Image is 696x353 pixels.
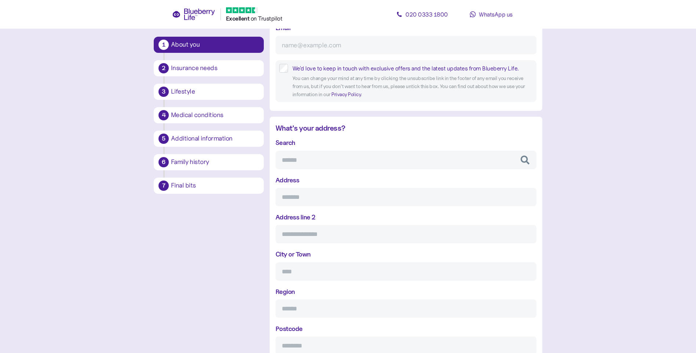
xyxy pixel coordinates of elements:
span: on Trustpilot [251,15,283,22]
div: 6 [158,157,169,167]
span: WhatsApp us [479,11,513,18]
span: Excellent ️ [226,15,251,22]
div: What's your address? [276,123,536,134]
div: 5 [158,134,169,144]
div: 1 [158,40,169,50]
div: 4 [158,110,169,120]
label: Region [276,287,295,296]
div: About you [171,41,259,48]
div: Final bits [171,182,259,189]
button: 2Insurance needs [154,60,264,76]
label: Address line 2 [276,212,316,222]
label: Address [276,175,299,185]
button: 1About you [154,37,264,53]
div: You can change your mind at any time by clicking the unsubscribe link in the footer of any email ... [292,74,533,98]
a: WhatsApp us [458,7,524,22]
a: Privacy Policy [331,91,361,98]
button: 5Additional information [154,131,264,147]
button: 6Family history [154,154,264,170]
label: Postcode [276,324,303,334]
div: Lifestyle [171,88,259,95]
div: Medical conditions [171,112,259,119]
span: 020 0333 1800 [405,11,448,18]
div: 3 [158,87,169,97]
button: 4Medical conditions [154,107,264,123]
button: 7Final bits [154,178,264,194]
div: Additional information [171,135,259,142]
a: 020 0333 1800 [389,7,455,22]
div: Insurance needs [171,65,259,72]
div: 7 [158,181,169,191]
label: Search [276,138,295,148]
button: 3Lifestyle [154,84,264,100]
div: We'd love to keep in touch with exclusive offers and the latest updates from Blueberry Life. [292,64,533,73]
div: Family history [171,159,259,165]
input: name@example.com [276,36,536,54]
div: 2 [158,63,169,73]
label: City or Town [276,249,311,259]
